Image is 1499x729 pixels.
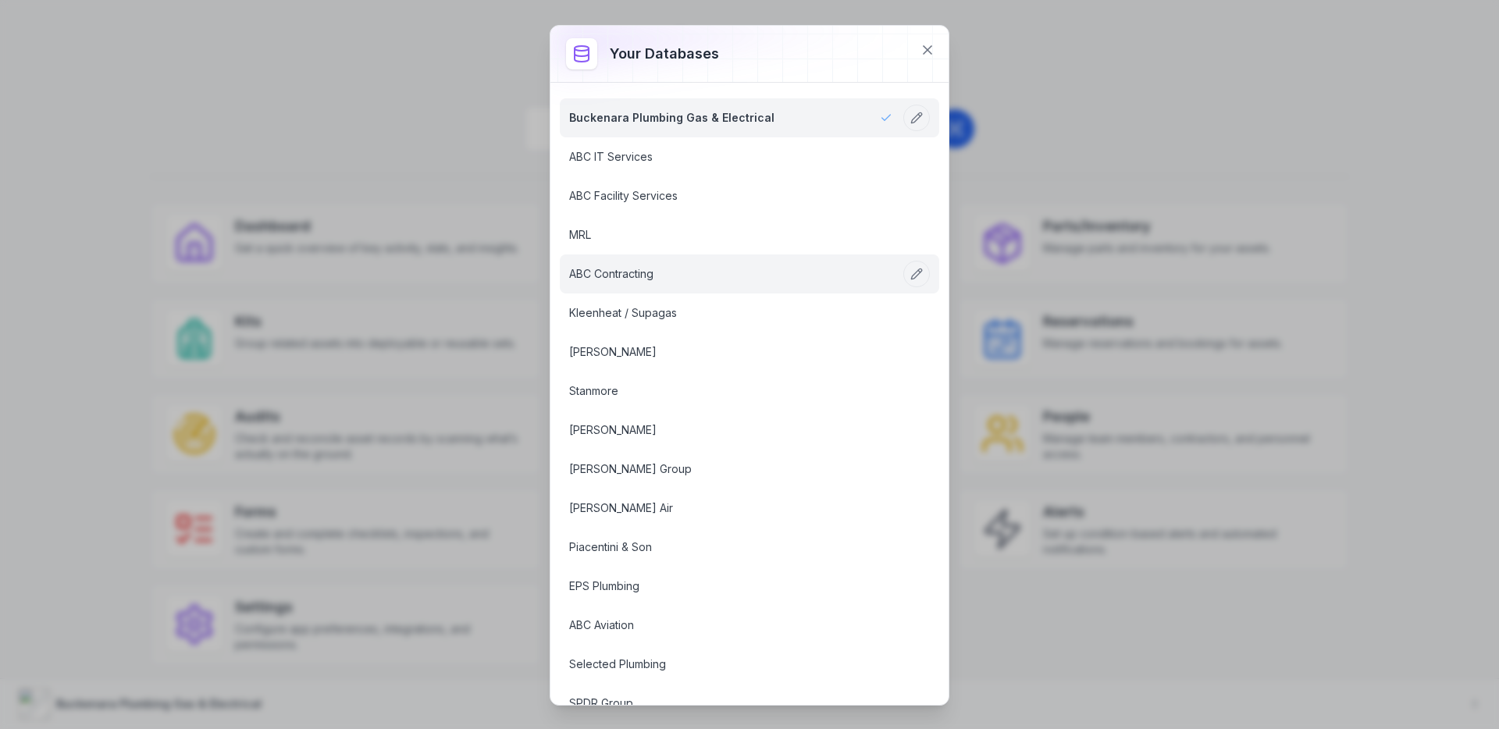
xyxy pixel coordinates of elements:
[569,344,892,360] a: [PERSON_NAME]
[569,149,892,165] a: ABC IT Services
[569,227,892,243] a: MRL
[569,383,892,399] a: Stanmore
[569,578,892,594] a: EPS Plumbing
[569,656,892,672] a: Selected Plumbing
[569,110,892,126] a: Buckenara Plumbing Gas & Electrical
[569,500,892,516] a: [PERSON_NAME] Air
[569,422,892,438] a: [PERSON_NAME]
[569,461,892,477] a: [PERSON_NAME] Group
[610,43,719,65] h3: Your databases
[569,695,892,711] a: SPDR Group
[569,539,892,555] a: Piacentini & Son
[569,617,892,633] a: ABC Aviation
[569,188,892,204] a: ABC Facility Services
[569,266,892,282] a: ABC Contracting
[569,305,892,321] a: Kleenheat / Supagas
